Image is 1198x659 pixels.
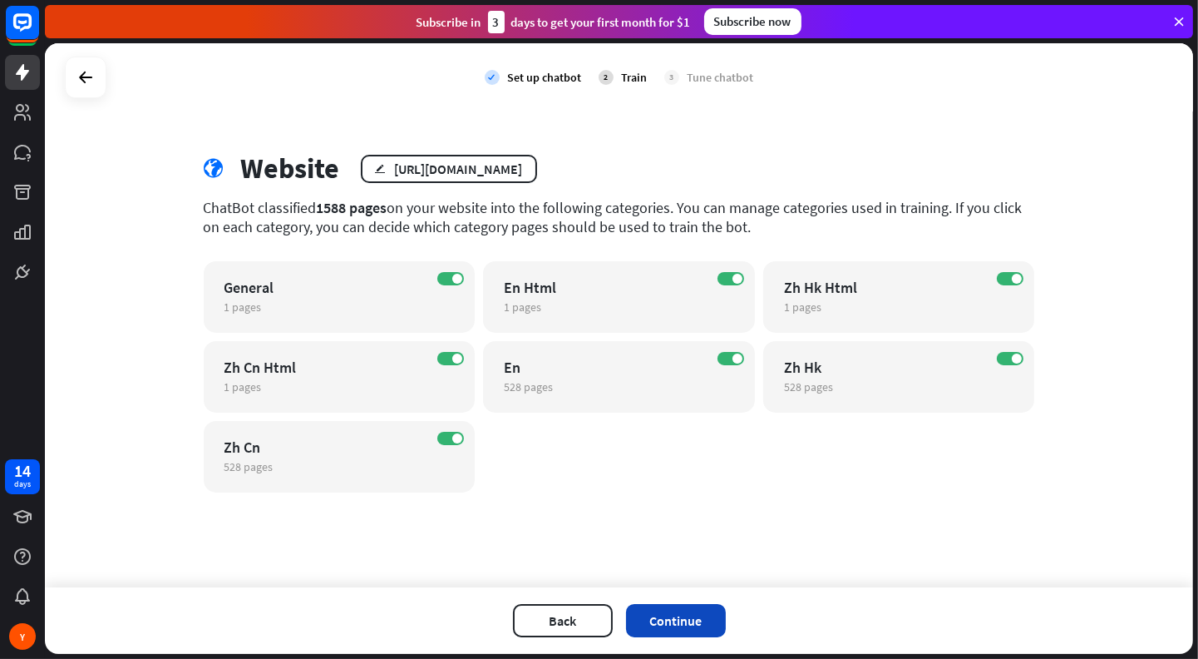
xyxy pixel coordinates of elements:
span: 1 pages [504,300,541,315]
span: 528 pages [784,379,833,394]
a: 14 days [5,459,40,494]
button: Continue [626,604,726,637]
i: edit [375,163,387,174]
div: Train [622,70,648,85]
span: 1 pages [784,300,821,315]
div: En Html [504,278,705,297]
div: 3 [488,11,505,33]
div: Zh Hk Html [784,278,985,297]
span: 1 pages [224,379,262,394]
span: 1588 pages [317,198,387,217]
i: globe [204,159,224,179]
div: En [504,358,705,377]
button: Back [513,604,613,637]
div: Website [241,151,340,186]
div: General [224,278,426,297]
span: 528 pages [224,459,274,474]
span: 528 pages [504,379,553,394]
div: ChatBot classified on your website into the following categories. You can manage categories used ... [204,198,1035,236]
div: days [14,478,31,490]
div: Subscribe now [704,8,801,35]
div: 3 [664,70,679,85]
button: Open LiveChat chat widget [13,7,63,57]
div: Subscribe in days to get your first month for $1 [417,11,691,33]
div: Tune chatbot [688,70,754,85]
span: 1 pages [224,300,262,315]
div: Y [9,623,36,650]
div: [URL][DOMAIN_NAME] [395,161,523,177]
div: Zh Cn Html [224,358,426,377]
div: 14 [14,463,31,478]
i: check [485,70,500,85]
div: Set up chatbot [508,70,582,85]
div: 2 [599,70,614,85]
div: Zh Hk [784,358,985,377]
div: Zh Cn [224,438,426,457]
